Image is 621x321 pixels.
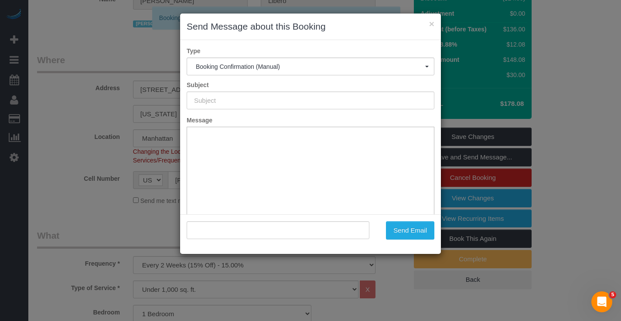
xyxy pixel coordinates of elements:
button: Booking Confirmation (Manual) [187,57,434,75]
label: Type [180,47,441,55]
button: Send Email [386,221,434,240]
label: Message [180,116,441,125]
iframe: Rich Text Editor, editor1 [187,127,434,263]
button: × [429,19,434,28]
label: Subject [180,81,441,89]
iframe: Intercom live chat [591,291,612,312]
h3: Send Message about this Booking [187,20,434,33]
input: Subject [187,91,434,109]
span: 5 [609,291,616,298]
span: Booking Confirmation (Manual) [196,63,425,70]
